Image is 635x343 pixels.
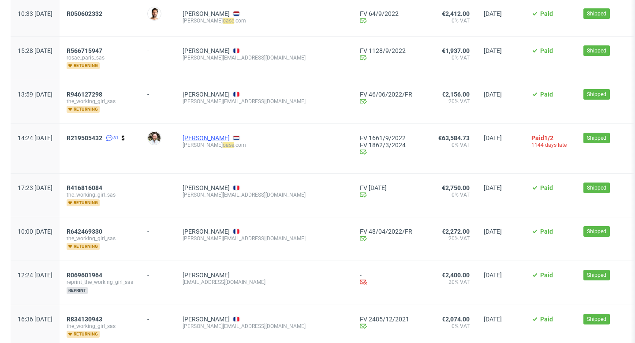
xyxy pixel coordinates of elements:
[183,272,230,279] a: [PERSON_NAME]
[484,47,502,54] span: [DATE]
[360,316,416,323] a: FV 2485/12/2021
[183,323,346,330] div: [PERSON_NAME][EMAIL_ADDRESS][DOMAIN_NAME]
[18,184,52,191] span: 17:23 [DATE]
[67,184,104,191] a: R416816084
[147,87,168,98] div: -
[360,142,416,149] a: FV 1862/3/2024
[183,10,230,17] a: [PERSON_NAME]
[67,106,100,113] span: returning
[430,191,470,198] span: 0% VAT
[147,224,168,235] div: -
[18,316,52,323] span: 16:36 [DATE]
[67,91,102,98] span: R946127298
[430,142,470,149] span: 0% VAT
[360,134,416,142] a: FV 1661/9/2022
[183,191,346,198] div: [PERSON_NAME][EMAIL_ADDRESS][DOMAIN_NAME]
[484,91,502,98] span: [DATE]
[183,17,346,24] div: [PERSON_NAME] .com
[183,184,230,191] a: [PERSON_NAME]
[544,134,553,142] span: 1/2
[442,228,470,235] span: €2,272.00
[484,184,502,191] span: [DATE]
[183,316,230,323] a: [PERSON_NAME]
[147,268,168,279] div: -
[18,47,52,54] span: 15:28 [DATE]
[67,235,133,242] span: the_working_girl_sas
[540,47,553,54] span: Paid
[540,10,553,17] span: Paid
[18,228,52,235] span: 10:00 [DATE]
[18,10,52,17] span: 10:33 [DATE]
[360,184,416,191] a: FV [DATE]
[442,47,470,54] span: €1,937.00
[67,62,100,69] span: returning
[360,10,416,17] a: FV 64/9/2022
[147,44,168,54] div: -
[430,279,470,286] span: 20% VAT
[360,272,416,287] div: -
[67,243,100,250] span: returning
[67,134,104,142] a: R219505432
[484,134,502,142] span: [DATE]
[183,134,230,142] a: [PERSON_NAME]
[360,228,416,235] a: FV 48/04/2022/FR
[540,184,553,191] span: Paid
[442,10,470,17] span: €2,412.00
[442,316,470,323] span: €2,074.00
[67,191,133,198] span: the_working_girl_sas
[67,47,104,54] a: R566715947
[148,132,161,144] img: Adam Flasiński
[183,98,346,105] div: [PERSON_NAME][EMAIL_ADDRESS][DOMAIN_NAME]
[484,316,502,323] span: [DATE]
[67,91,104,98] a: R946127298
[430,17,470,24] span: 0% VAT
[113,134,119,142] span: 31
[430,323,470,330] span: 0% VAT
[67,272,102,279] span: R069601964
[442,184,470,191] span: €2,750.00
[587,47,606,55] span: Shipped
[67,316,104,323] a: R834130943
[442,91,470,98] span: €2,156.00
[587,90,606,98] span: Shipped
[67,134,102,142] span: R219505432
[587,271,606,279] span: Shipped
[67,10,102,17] span: R050602332
[223,142,234,148] mark: oase
[67,47,102,54] span: R566715947
[67,279,133,286] span: reprint_the_working_girl_sas
[587,227,606,235] span: Shipped
[531,142,567,148] span: 1144 days late
[183,235,346,242] div: [PERSON_NAME][EMAIL_ADDRESS][DOMAIN_NAME]
[67,10,104,17] a: R050602332
[67,54,133,61] span: rosae_paris_sas
[183,279,346,286] div: [EMAIL_ADDRESS][DOMAIN_NAME]
[587,10,606,18] span: Shipped
[430,235,470,242] span: 20% VAT
[183,91,230,98] a: [PERSON_NAME]
[18,91,52,98] span: 13:59 [DATE]
[67,287,88,294] span: reprint
[67,228,104,235] a: R642469330
[183,47,230,54] a: [PERSON_NAME]
[67,316,102,323] span: R834130943
[67,272,104,279] a: R069601964
[484,272,502,279] span: [DATE]
[183,54,346,61] div: [PERSON_NAME][EMAIL_ADDRESS][DOMAIN_NAME]
[360,91,416,98] a: FV 46/06/2022/FR
[540,316,553,323] span: Paid
[18,272,52,279] span: 12:24 [DATE]
[67,331,100,338] span: returning
[484,10,502,17] span: [DATE]
[540,91,553,98] span: Paid
[183,228,230,235] a: [PERSON_NAME]
[430,54,470,61] span: 0% VAT
[67,184,102,191] span: R416816084
[148,7,161,20] img: Antonio Lara Zafra
[484,228,502,235] span: [DATE]
[442,272,470,279] span: €2,400.00
[147,181,168,191] div: -
[67,228,102,235] span: R642469330
[18,134,52,142] span: 14:24 [DATE]
[438,134,470,142] span: €63,584.73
